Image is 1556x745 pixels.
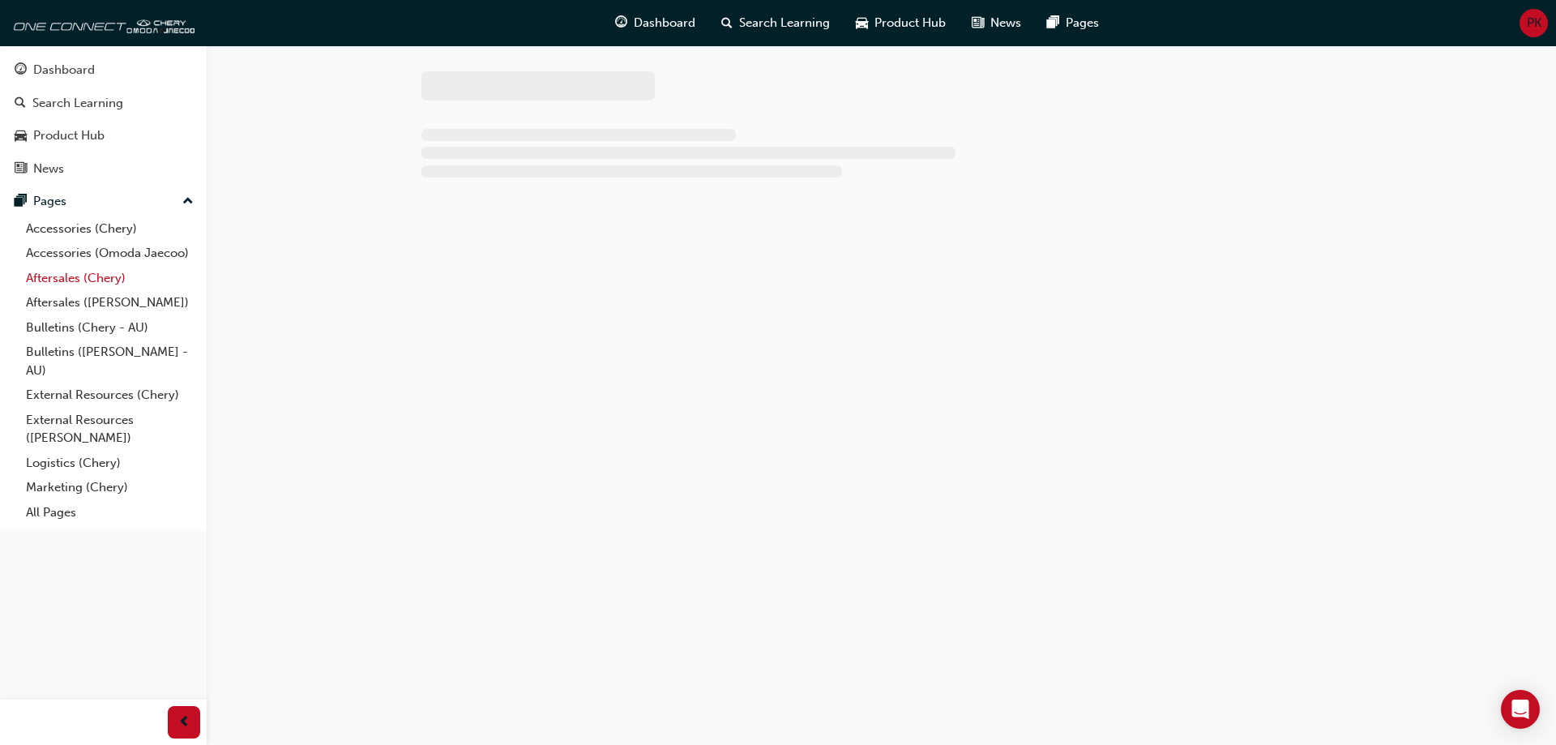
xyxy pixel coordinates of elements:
img: oneconnect [8,6,194,39]
a: Search Learning [6,88,200,118]
span: Product Hub [874,14,946,32]
a: Product Hub [6,121,200,151]
span: up-icon [182,191,194,212]
span: news-icon [972,13,984,33]
button: Pages [6,186,200,216]
a: pages-iconPages [1034,6,1112,40]
div: Open Intercom Messenger [1501,690,1540,729]
a: Dashboard [6,55,200,85]
span: news-icon [15,162,27,177]
a: car-iconProduct Hub [843,6,959,40]
span: car-icon [856,13,868,33]
a: guage-iconDashboard [602,6,708,40]
span: car-icon [15,129,27,143]
a: news-iconNews [959,6,1034,40]
a: Aftersales (Chery) [19,266,200,291]
a: All Pages [19,500,200,525]
button: PK [1520,9,1548,37]
span: pages-icon [1047,13,1059,33]
a: Marketing (Chery) [19,475,200,500]
span: search-icon [15,96,26,111]
a: Bulletins ([PERSON_NAME] - AU) [19,340,200,383]
a: External Resources (Chery) [19,383,200,408]
a: Accessories (Omoda Jaecoo) [19,241,200,266]
a: search-iconSearch Learning [708,6,843,40]
span: Pages [1066,14,1099,32]
button: DashboardSearch LearningProduct HubNews [6,52,200,186]
div: Search Learning [32,94,123,113]
span: PK [1527,14,1541,32]
span: pages-icon [15,195,27,209]
a: Logistics (Chery) [19,451,200,476]
a: News [6,154,200,184]
span: prev-icon [178,713,190,733]
span: News [990,14,1021,32]
div: Dashboard [33,61,95,79]
span: guage-icon [615,13,627,33]
div: Product Hub [33,126,105,145]
span: Dashboard [634,14,695,32]
span: guage-icon [15,63,27,78]
a: External Resources ([PERSON_NAME]) [19,408,200,451]
a: Accessories (Chery) [19,216,200,242]
span: search-icon [721,13,733,33]
a: Bulletins (Chery - AU) [19,315,200,340]
span: Search Learning [739,14,830,32]
a: Aftersales ([PERSON_NAME]) [19,290,200,315]
div: News [33,160,64,178]
div: Pages [33,192,66,211]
